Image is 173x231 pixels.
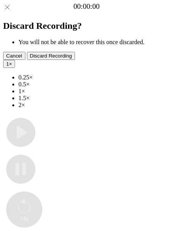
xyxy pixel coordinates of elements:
button: Discard Recording [27,52,75,60]
li: 0.25× [18,74,170,81]
li: 0.5× [18,81,170,88]
li: 1.5× [18,95,170,102]
li: You will not be able to recover this once discarded. [18,39,170,46]
button: Cancel [3,52,25,60]
a: 00:00:00 [73,2,100,11]
span: 1 [6,61,9,67]
li: 2× [18,102,170,109]
li: 1× [18,88,170,95]
button: 1× [3,60,15,68]
h2: Discard Recording? [3,21,170,31]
